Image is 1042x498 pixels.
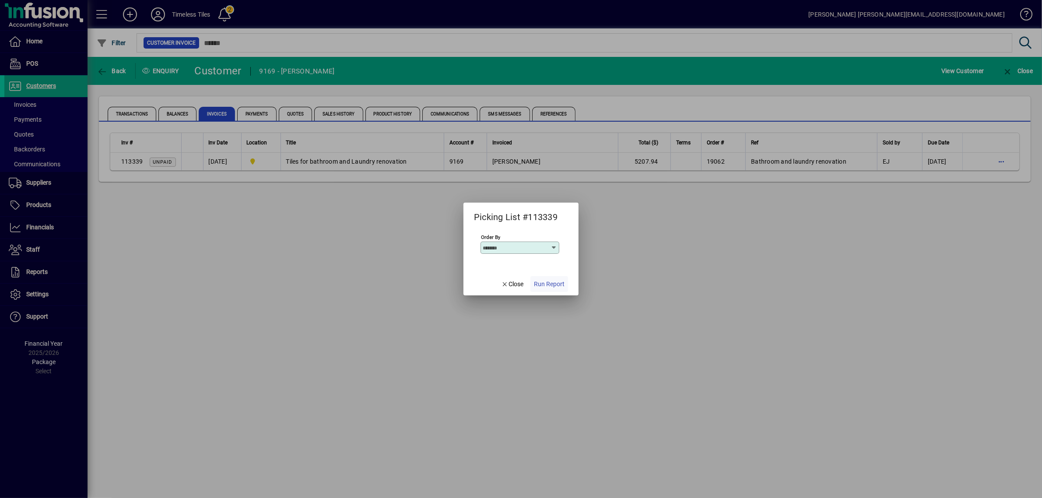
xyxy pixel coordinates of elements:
mat-label: Order By [481,234,500,240]
span: Close [501,280,524,289]
button: Close [498,276,527,292]
button: Run Report [530,276,568,292]
h2: Picking List #113339 [463,203,568,224]
span: Run Report [534,280,565,289]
